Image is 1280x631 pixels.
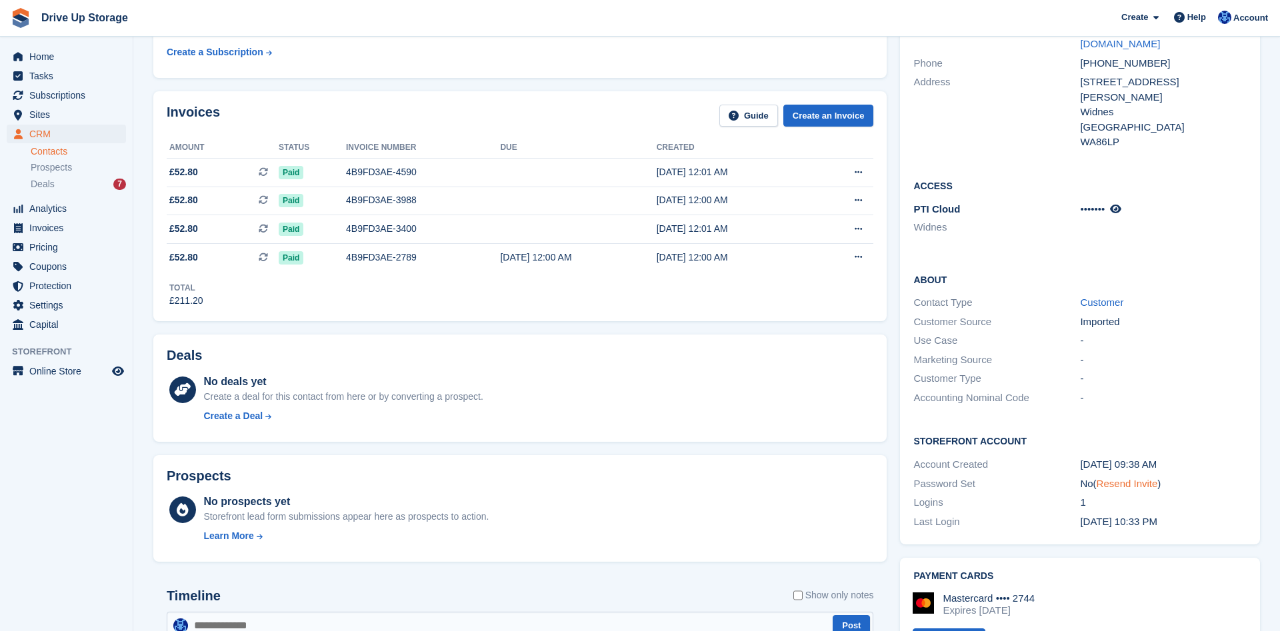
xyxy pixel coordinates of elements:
div: Marketing Source [913,352,1080,368]
div: Use Case [913,333,1080,348]
span: Create [1121,11,1148,24]
h2: Payment cards [913,571,1247,582]
span: Invoices [29,219,109,237]
span: Paid [279,166,303,179]
span: ( ) [1093,478,1161,489]
span: Subscriptions [29,86,109,105]
h2: Timeline [167,588,221,604]
a: Customer [1080,297,1123,308]
span: £52.80 [169,193,198,207]
div: Phone [913,56,1080,71]
div: Mastercard •••• 2744 [943,592,1035,604]
th: Created [657,137,813,159]
div: No [1080,476,1247,492]
a: Resend Invite [1097,478,1158,489]
div: 4B9FD3AE-3988 [346,193,500,207]
span: Sites [29,105,109,124]
div: [STREET_ADDRESS][PERSON_NAME] [1080,75,1247,105]
input: Show only notes [793,588,803,602]
a: menu [7,315,126,334]
div: - [1080,371,1247,386]
span: Paid [279,223,303,236]
div: Contact Type [913,295,1080,311]
div: [DATE] 12:00 AM [500,251,656,265]
div: [PHONE_NUMBER] [1080,56,1247,71]
th: Invoice number [346,137,500,159]
span: Storefront [12,345,133,358]
h2: About [913,273,1247,286]
div: Password Set [913,476,1080,492]
div: Last Login [913,514,1080,530]
label: Show only notes [793,588,874,602]
h2: Access [913,179,1247,192]
th: Status [279,137,346,159]
h2: Invoices [167,105,220,127]
span: ••••••• [1080,203,1105,215]
div: Customer Type [913,371,1080,386]
div: 7 [113,179,126,190]
li: Widnes [913,220,1080,235]
span: CRM [29,125,109,143]
div: Create a Subscription [167,45,263,59]
div: Accounting Nominal Code [913,390,1080,406]
div: Widnes [1080,105,1247,120]
a: Deals 7 [31,177,126,191]
div: Customer Source [913,315,1080,330]
a: menu [7,277,126,295]
img: Mastercard Logo [913,592,934,614]
th: Due [500,137,656,159]
a: menu [7,67,126,85]
div: Learn More [203,529,253,543]
div: 4B9FD3AE-4590 [346,165,500,179]
span: PTI Cloud [913,203,960,215]
span: £52.80 [169,165,198,179]
a: menu [7,86,126,105]
span: Deals [31,178,55,191]
div: Total [169,282,203,294]
span: Tasks [29,67,109,85]
a: menu [7,238,126,257]
span: Analytics [29,199,109,218]
div: 4B9FD3AE-2789 [346,251,500,265]
span: Paid [279,194,303,207]
a: Preview store [110,363,126,379]
div: Create a Deal [203,409,263,423]
div: [DATE] 12:01 AM [657,222,813,236]
a: menu [7,296,126,315]
span: Help [1187,11,1206,24]
time: 2025-09-10 21:33:30 UTC [1080,516,1157,527]
div: Expires [DATE] [943,604,1035,616]
span: £52.80 [169,251,198,265]
h2: Deals [167,348,202,363]
div: [DATE] 12:01 AM [657,165,813,179]
div: Create a deal for this contact from here or by converting a prospect. [203,390,483,404]
div: WA86LP [1080,135,1247,150]
a: menu [7,362,126,380]
span: Prospects [31,161,72,174]
img: Widnes Team [1218,11,1231,24]
span: Coupons [29,257,109,276]
a: menu [7,199,126,218]
div: [DATE] 12:00 AM [657,193,813,207]
div: Email [913,22,1080,52]
a: menu [7,219,126,237]
a: Create a Subscription [167,40,272,65]
span: £52.80 [169,222,198,236]
div: Storefront lead form submissions appear here as prospects to action. [203,510,489,524]
h2: Prospects [167,468,231,484]
div: - [1080,352,1247,368]
div: [GEOGRAPHIC_DATA] [1080,120,1247,135]
span: Paid [279,251,303,265]
a: menu [7,47,126,66]
span: Online Store [29,362,109,380]
a: menu [7,125,126,143]
span: Capital [29,315,109,334]
span: Home [29,47,109,66]
a: Drive Up Storage [36,7,133,29]
span: Settings [29,296,109,315]
div: No deals yet [203,374,483,390]
div: No prospects yet [203,494,489,510]
div: Account Created [913,457,1080,472]
div: - [1080,390,1247,406]
span: Pricing [29,238,109,257]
